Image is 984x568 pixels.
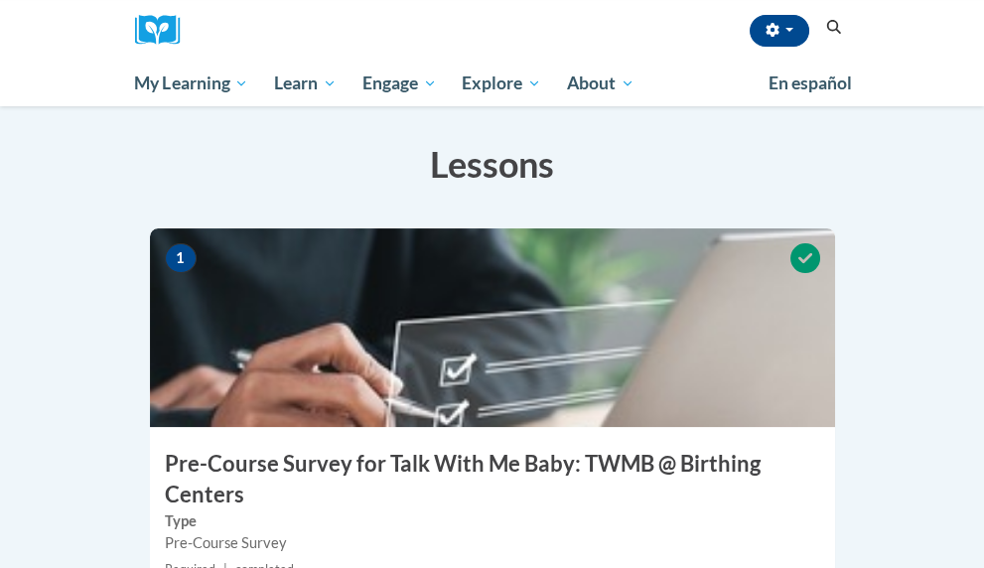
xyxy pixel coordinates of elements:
h3: Lessons [150,139,835,189]
span: Learn [274,71,337,95]
img: Course Image [150,228,835,427]
span: Explore [462,71,541,95]
button: Search [819,16,849,40]
span: My Learning [134,71,248,95]
a: Engage [350,61,450,106]
a: En español [756,63,865,104]
a: Explore [449,61,554,106]
h3: Pre-Course Survey for Talk With Me Baby: TWMB @ Birthing Centers [150,449,835,510]
div: Pre-Course Survey [165,532,820,554]
span: 1 [165,243,197,273]
span: En español [769,72,852,93]
span: Engage [362,71,437,95]
a: About [554,61,647,106]
span: About [567,71,634,95]
button: Account Settings [750,15,809,47]
label: Type [165,510,820,532]
a: Cox Campus [135,15,195,46]
a: Learn [261,61,350,106]
div: Main menu [120,61,865,106]
a: My Learning [122,61,262,106]
img: Logo brand [135,15,195,46]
